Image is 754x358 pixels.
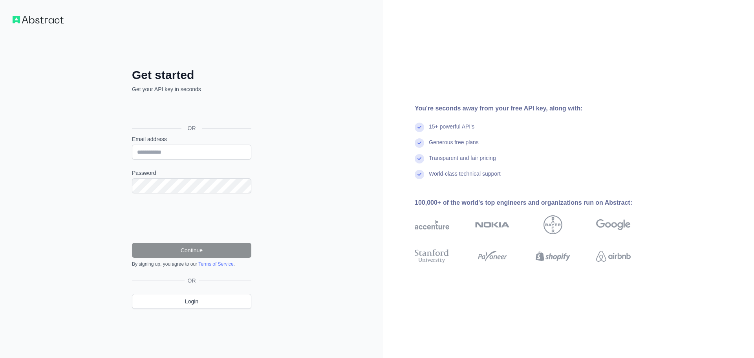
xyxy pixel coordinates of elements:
img: Workflow [13,16,64,24]
p: Get your API key in seconds [132,85,251,93]
img: accenture [415,215,449,234]
div: 100,000+ of the world's top engineers and organizations run on Abstract: [415,198,656,207]
img: stanford university [415,248,449,265]
div: By signing up, you agree to our . [132,261,251,267]
h2: Get started [132,68,251,82]
img: check mark [415,170,424,179]
a: Terms of Service [198,261,233,267]
img: shopify [536,248,570,265]
span: OR [181,124,202,132]
a: Login [132,294,251,309]
img: payoneer [475,248,510,265]
img: nokia [475,215,510,234]
img: check mark [415,154,424,163]
img: check mark [415,123,424,132]
div: Generous free plans [429,138,479,154]
iframe: reCAPTCHA [132,203,251,233]
label: Password [132,169,251,177]
img: bayer [544,215,562,234]
div: World-class technical support [429,170,501,185]
button: Continue [132,243,251,258]
div: You're seconds away from your free API key, along with: [415,104,656,113]
img: airbnb [596,248,631,265]
div: 15+ powerful API's [429,123,474,138]
div: Transparent and fair pricing [429,154,496,170]
iframe: Sign in with Google Button [128,102,254,119]
img: check mark [415,138,424,148]
img: google [596,215,631,234]
span: OR [185,277,199,285]
label: Email address [132,135,251,143]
